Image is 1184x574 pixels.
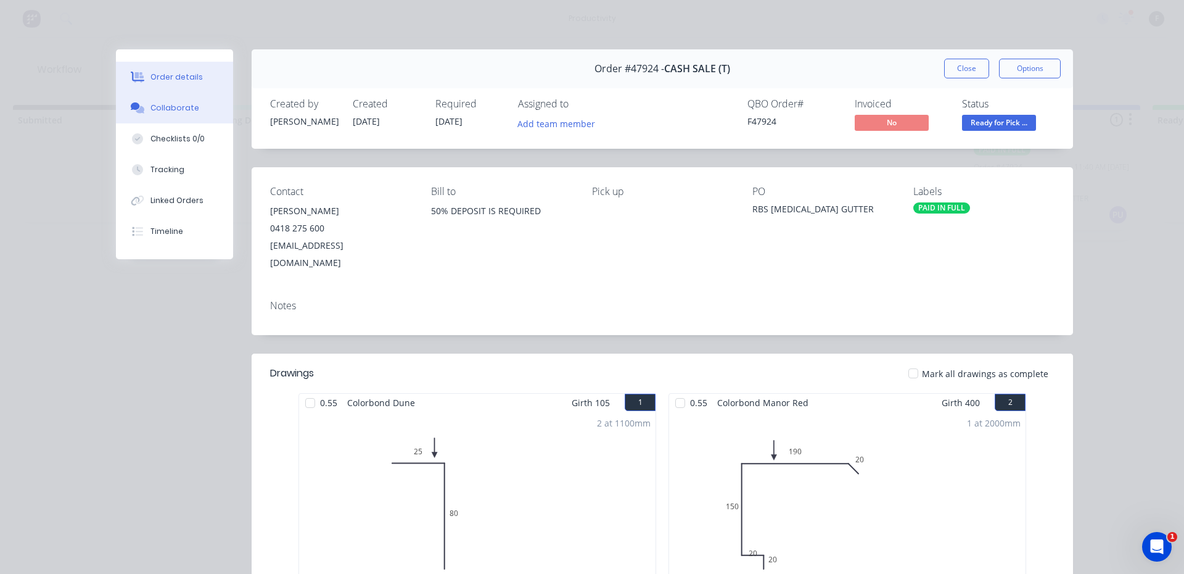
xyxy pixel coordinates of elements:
[150,164,184,175] div: Tracking
[597,417,651,430] div: 2 at 1100mm
[942,394,980,412] span: Girth 400
[922,367,1048,380] span: Mark all drawings as complete
[270,220,411,237] div: 0418 275 600
[270,115,338,128] div: [PERSON_NAME]
[270,237,411,272] div: [EMAIL_ADDRESS][DOMAIN_NAME]
[747,98,840,110] div: QBO Order #
[270,98,338,110] div: Created by
[511,115,602,131] button: Add team member
[150,72,203,83] div: Order details
[431,202,572,242] div: 50% DEPOSIT IS REQUIRED
[572,394,610,412] span: Girth 105
[150,133,205,144] div: Checklists 0/0
[752,186,894,198] div: PO
[116,154,233,185] button: Tracking
[431,202,572,220] div: 50% DEPOSIT IS REQUIRED
[594,63,664,75] span: Order #47924 -
[435,115,462,127] span: [DATE]
[270,186,411,198] div: Contact
[664,63,730,75] span: CASH SALE (T)
[913,186,1054,198] div: Labels
[962,115,1036,133] button: Ready for Pick ...
[342,394,420,412] span: Colorbond Dune
[592,186,733,198] div: Pick up
[116,185,233,216] button: Linked Orders
[270,300,1054,312] div: Notes
[116,216,233,247] button: Timeline
[752,202,894,220] div: RBS [MEDICAL_DATA] GUTTER
[116,93,233,123] button: Collaborate
[962,115,1036,130] span: Ready for Pick ...
[116,123,233,154] button: Checklists 0/0
[150,195,203,206] div: Linked Orders
[855,115,929,130] span: No
[116,62,233,93] button: Order details
[270,202,411,272] div: [PERSON_NAME]0418 275 600[EMAIL_ADDRESS][DOMAIN_NAME]
[270,202,411,220] div: [PERSON_NAME]
[1142,532,1172,562] iframe: Intercom live chat
[855,98,947,110] div: Invoiced
[315,394,342,412] span: 0.55
[913,202,970,214] div: PAID IN FULL
[995,394,1026,411] button: 2
[944,59,989,78] button: Close
[353,115,380,127] span: [DATE]
[747,115,840,128] div: F47924
[518,115,602,131] button: Add team member
[435,98,503,110] div: Required
[150,226,183,237] div: Timeline
[353,98,421,110] div: Created
[431,186,572,198] div: Bill to
[518,98,641,110] div: Assigned to
[962,98,1054,110] div: Status
[712,394,813,412] span: Colorbond Manor Red
[967,417,1021,430] div: 1 at 2000mm
[999,59,1061,78] button: Options
[1167,532,1177,542] span: 1
[270,366,314,381] div: Drawings
[150,102,199,114] div: Collaborate
[625,394,656,411] button: 1
[685,394,712,412] span: 0.55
